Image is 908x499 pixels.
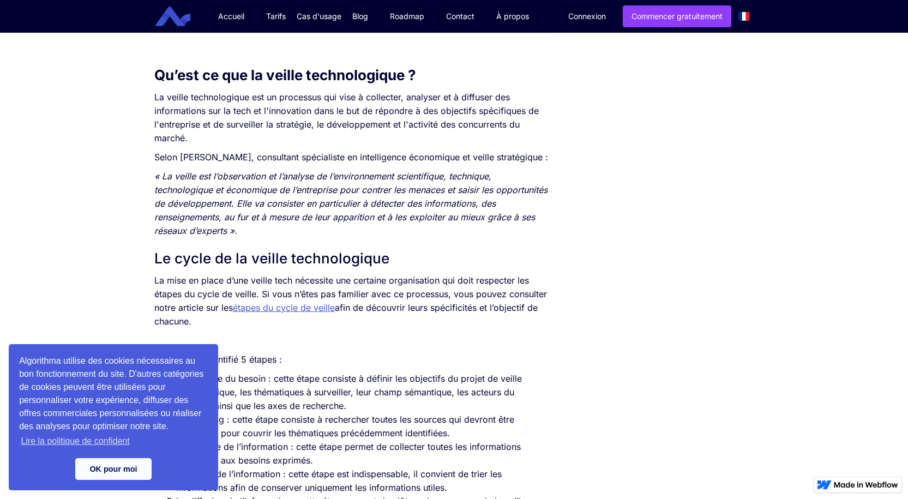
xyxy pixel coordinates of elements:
li: L’analyse de l’information : cette étape est indispensable, il convient de trier les informations... [176,467,551,495]
p: ‍ [154,334,551,347]
p: La veille technologique est un processus qui vise à collecter, analyser et à diffuser des informa... [154,91,551,145]
span: Algorithma utilise des cookies nécessaires au bon fonctionnement du site. D'autres catégories de ... [19,354,208,449]
h2: Le cycle de la veille technologique [154,249,551,268]
a: learn more about cookies [19,433,131,449]
p: Selon [PERSON_NAME], consultant spécialiste en intelligence économique et veille stratégique : [154,151,551,164]
a: étapes du cycle de veille [233,302,335,313]
em: « La veille est l’observation et l’analyse de l’environnement scientifique, technique, technologi... [154,171,548,236]
p: La mise en place d’une veille tech nécessite une certaine organisation qui doit respecter les éta... [154,274,551,328]
img: Made in Webflow [834,482,898,488]
div: Cas d'usage [297,11,341,22]
li: Le sourcing : cette étape consiste à rechercher toutes les sources qui devront être exploitées po... [176,413,551,440]
a: Commencer gratuitement [623,5,731,27]
p: Nous avons identifié 5 étapes : [154,353,551,366]
a: home [163,7,199,27]
a: dismiss cookie message [75,458,152,480]
li: Le cadrage du besoin : cette étape consiste à définir les objectifs du projet de veille technolog... [176,372,551,413]
a: Connexion [560,6,614,27]
strong: Qu’est ce que la veille technologique ? [154,67,416,83]
li: La collecte de l’information : cette étape permet de collecter toutes les informations répondant ... [176,440,551,467]
div: cookieconsent [9,344,218,490]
